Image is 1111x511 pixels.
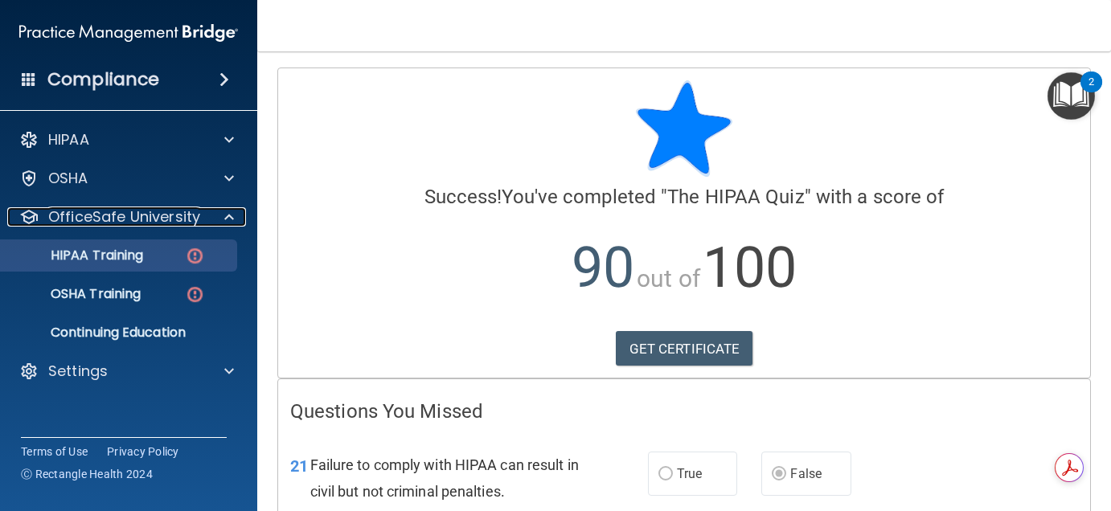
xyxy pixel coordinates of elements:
[667,186,804,208] span: The HIPAA Quiz
[185,246,205,266] img: danger-circle.6113f641.png
[790,466,822,481] span: False
[107,444,179,460] a: Privacy Policy
[10,286,141,302] p: OSHA Training
[19,362,234,381] a: Settings
[658,468,673,480] input: True
[48,130,89,149] p: HIPAA
[48,362,108,381] p: Settings
[1047,72,1095,120] button: Open Resource Center, 2 new notifications
[19,130,234,149] a: HIPAA
[636,80,732,177] img: blue-star-rounded.9d042014.png
[47,68,159,91] h4: Compliance
[424,186,502,208] span: Success!
[290,186,1078,207] h4: You've completed " " with a score of
[19,17,238,49] img: PMB logo
[48,169,88,188] p: OSHA
[772,468,786,480] input: False
[616,331,753,366] a: GET CERTIFICATE
[703,235,797,300] span: 100
[1031,400,1092,461] iframe: Drift Widget Chat Controller
[10,247,143,264] p: HIPAA Training
[19,207,234,227] a: OfficeSafe University
[19,169,234,188] a: OSHA
[21,466,153,482] span: Ⓒ Rectangle Health 2024
[290,401,1078,422] h4: Questions You Missed
[572,235,634,300] span: 90
[637,264,700,292] span: out of
[10,325,230,341] p: Continuing Education
[290,456,308,476] span: 21
[1088,82,1094,103] div: 2
[677,466,702,481] span: True
[185,284,205,305] img: danger-circle.6113f641.png
[48,207,200,227] p: OfficeSafe University
[310,456,579,500] span: Failure to comply with HIPAA can result in civil but not criminal penalties.
[21,444,88,460] a: Terms of Use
